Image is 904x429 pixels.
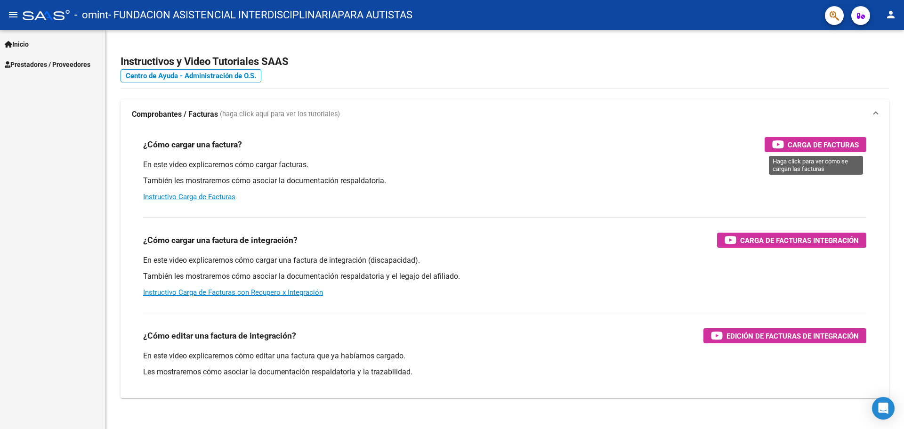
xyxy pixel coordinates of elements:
[143,351,866,361] p: En este video explicaremos cómo editar una factura que ya habíamos cargado.
[74,5,108,25] span: - omint
[717,233,866,248] button: Carga de Facturas Integración
[8,9,19,20] mat-icon: menu
[872,397,895,420] div: Open Intercom Messenger
[143,288,323,297] a: Instructivo Carga de Facturas con Recupero x Integración
[220,109,340,120] span: (haga click aquí para ver los tutoriales)
[143,176,866,186] p: También les mostraremos cómo asociar la documentación respaldatoria.
[703,328,866,343] button: Edición de Facturas de integración
[143,234,298,247] h3: ¿Cómo cargar una factura de integración?
[143,138,242,151] h3: ¿Cómo cargar una factura?
[132,109,218,120] strong: Comprobantes / Facturas
[143,367,866,377] p: Les mostraremos cómo asociar la documentación respaldatoria y la trazabilidad.
[121,130,889,398] div: Comprobantes / Facturas (haga click aquí para ver los tutoriales)
[121,53,889,71] h2: Instructivos y Video Tutoriales SAAS
[885,9,896,20] mat-icon: person
[740,235,859,246] span: Carga de Facturas Integración
[726,330,859,342] span: Edición de Facturas de integración
[143,193,235,201] a: Instructivo Carga de Facturas
[765,137,866,152] button: Carga de Facturas
[121,99,889,130] mat-expansion-panel-header: Comprobantes / Facturas (haga click aquí para ver los tutoriales)
[143,255,866,266] p: En este video explicaremos cómo cargar una factura de integración (discapacidad).
[5,39,29,49] span: Inicio
[143,160,866,170] p: En este video explicaremos cómo cargar facturas.
[108,5,412,25] span: - FUNDACION ASISTENCIAL INTERDISCIPLINARIAPARA AUTISTAS
[788,139,859,151] span: Carga de Facturas
[121,69,261,82] a: Centro de Ayuda - Administración de O.S.
[143,329,296,342] h3: ¿Cómo editar una factura de integración?
[143,271,866,282] p: También les mostraremos cómo asociar la documentación respaldatoria y el legajo del afiliado.
[5,59,90,70] span: Prestadores / Proveedores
